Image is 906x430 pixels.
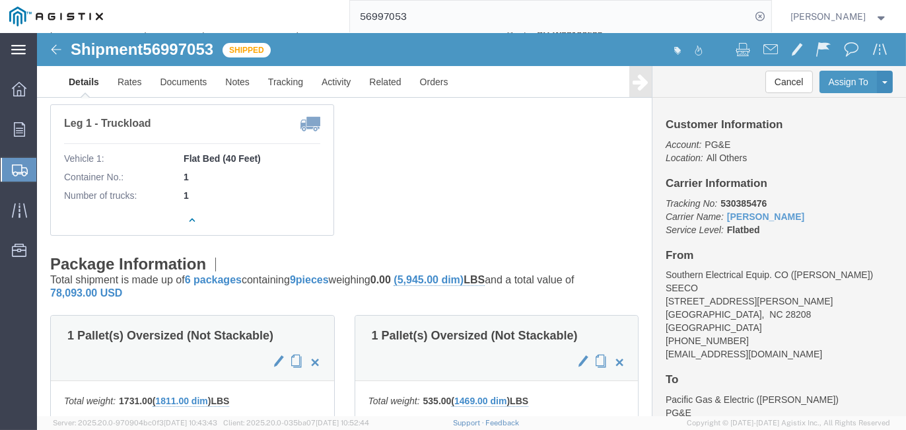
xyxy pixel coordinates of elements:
[164,419,217,427] span: [DATE] 10:43:43
[223,419,369,427] span: Client: 2025.20.0-035ba07
[350,1,751,32] input: Search for shipment number, reference number
[791,9,866,24] span: Tanisha Edwards
[453,419,486,427] a: Support
[53,419,217,427] span: Server: 2025.20.0-970904bc0f3
[37,33,906,416] iframe: FS Legacy Container
[9,7,103,26] img: logo
[790,9,888,24] button: [PERSON_NAME]
[687,417,890,429] span: Copyright © [DATE]-[DATE] Agistix Inc., All Rights Reserved
[485,419,519,427] a: Feedback
[316,419,369,427] span: [DATE] 10:52:44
